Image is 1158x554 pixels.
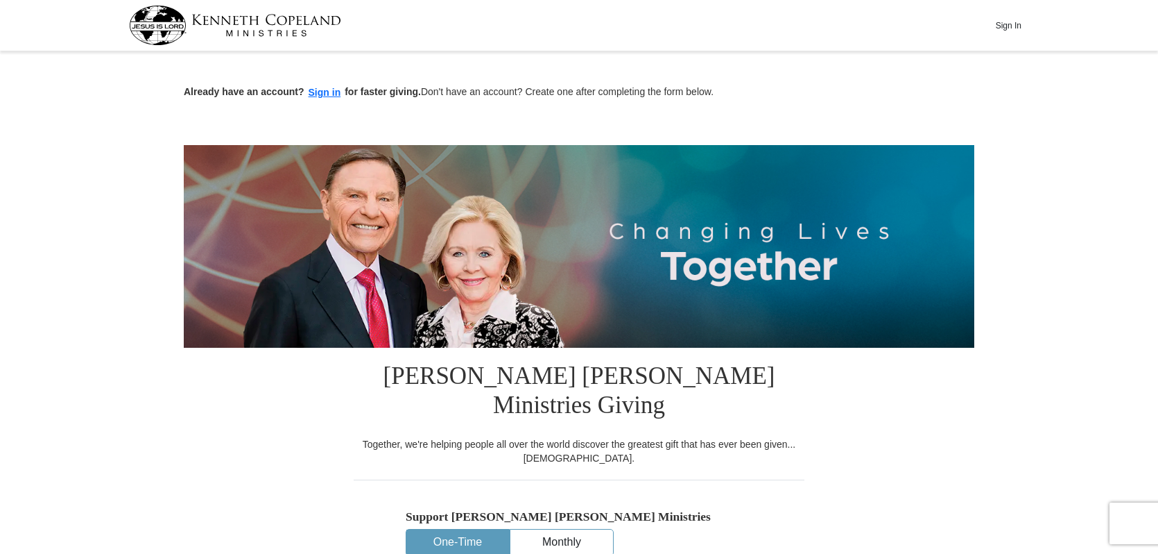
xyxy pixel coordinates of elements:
img: kcm-header-logo.svg [129,6,341,45]
h5: Support [PERSON_NAME] [PERSON_NAME] Ministries [406,510,752,524]
div: Together, we're helping people all over the world discover the greatest gift that has ever been g... [354,437,804,465]
button: Sign in [304,85,345,101]
button: Sign In [987,15,1029,36]
strong: Already have an account? for faster giving. [184,86,421,97]
p: Don't have an account? Create one after completing the form below. [184,85,974,101]
h1: [PERSON_NAME] [PERSON_NAME] Ministries Giving [354,348,804,437]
